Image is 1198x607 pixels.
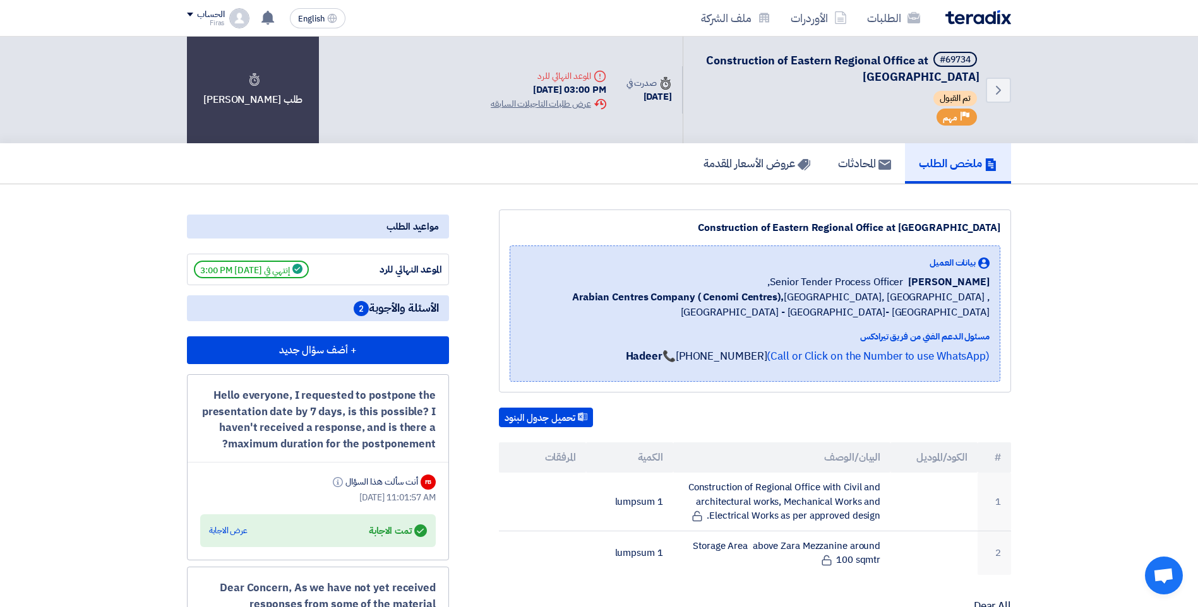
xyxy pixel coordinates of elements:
th: المرفقات [499,442,586,473]
div: [DATE] 11:01:57 AM [200,491,436,504]
div: Firas [187,20,224,27]
td: 1 lumpsum [586,531,673,575]
th: الكود/الموديل [890,442,978,473]
button: تحميل جدول البنود [499,408,593,428]
div: الموعد النهائي للرد [491,69,606,83]
div: Hello everyone, I requested to postpone the presentation date by 7 days, is this possible? I have... [200,387,436,452]
td: Construction of Regional Office with Civil and architectural works, Mechanical Works and Electric... [673,473,891,531]
div: عرض طلبات التاجيلات السابقه [491,97,606,110]
div: طلب [PERSON_NAME] [187,37,319,143]
button: English [290,8,345,28]
a: الأوردرات [781,3,857,33]
h5: ملخص الطلب [919,156,997,170]
img: profile_test.png [229,8,249,28]
h5: عروض الأسعار المقدمة [704,156,810,170]
div: #69734 [940,56,971,64]
div: مواعيد الطلب [187,215,449,239]
span: Senior Tender Process Officer, [767,274,903,290]
p: ‪‪‪‪[PHONE_NUMBER]‬‬‬ [626,348,990,365]
a: 📞 [662,348,676,364]
th: البيان/الوصف [673,442,891,473]
td: 1 [978,473,1011,531]
a: دردشة مفتوحة [1145,557,1183,594]
b: Arabian Centres Company ( Cenomi Centres), [572,290,784,305]
a: ملخص الطلب [905,143,1011,184]
div: أنت سألت هذا السؤال [330,475,418,488]
span: بيانات العميل [930,256,976,269]
img: Teradix logo [945,10,1011,25]
a: (Call or Click on the Number to use WhatsApp) [767,348,990,364]
h5: Construction of Eastern Regional Office at Nakheel Mall - Dammam [698,52,979,85]
a: الطلبات [857,3,930,33]
span: English [298,15,325,23]
span: 2 [354,301,369,316]
div: صدرت في [626,76,672,90]
td: 2 [978,531,1011,575]
div: FB [421,474,436,490]
div: الموعد النهائي للرد [347,262,442,277]
td: 1 lumpsum [586,473,673,531]
a: ملف الشركة [691,3,781,33]
div: الحساب [197,9,224,20]
div: [DATE] [626,90,672,104]
div: تمت الاجابة [369,522,427,539]
button: + أضف سؤال جديد [187,336,449,364]
span: [PERSON_NAME] [908,274,990,290]
span: مهم [943,112,957,124]
span: [GEOGRAPHIC_DATA], [GEOGRAPHIC_DATA] ,[GEOGRAPHIC_DATA] - [GEOGRAPHIC_DATA]- [GEOGRAPHIC_DATA] [520,290,990,320]
h5: المحادثات [838,156,891,170]
div: [DATE] 03:00 PM [491,83,606,97]
strong: Hadeer [626,348,662,364]
div: عرض الاجابة [209,524,248,537]
td: Storage Area above Zara Mezzanine around 100 sqmtr [673,531,891,575]
div: مسئول الدعم الفني من فريق تيرادكس [520,330,990,343]
span: تم القبول [933,91,977,106]
a: المحادثات [824,143,905,184]
th: الكمية [586,442,673,473]
div: Construction of Eastern Regional Office at [GEOGRAPHIC_DATA] [510,220,1000,235]
span: إنتهي في [DATE] 3:00 PM [194,261,309,278]
span: الأسئلة والأجوبة [354,300,439,316]
span: Construction of Eastern Regional Office at [GEOGRAPHIC_DATA] [706,52,979,85]
a: عروض الأسعار المقدمة [690,143,824,184]
th: # [978,442,1011,473]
